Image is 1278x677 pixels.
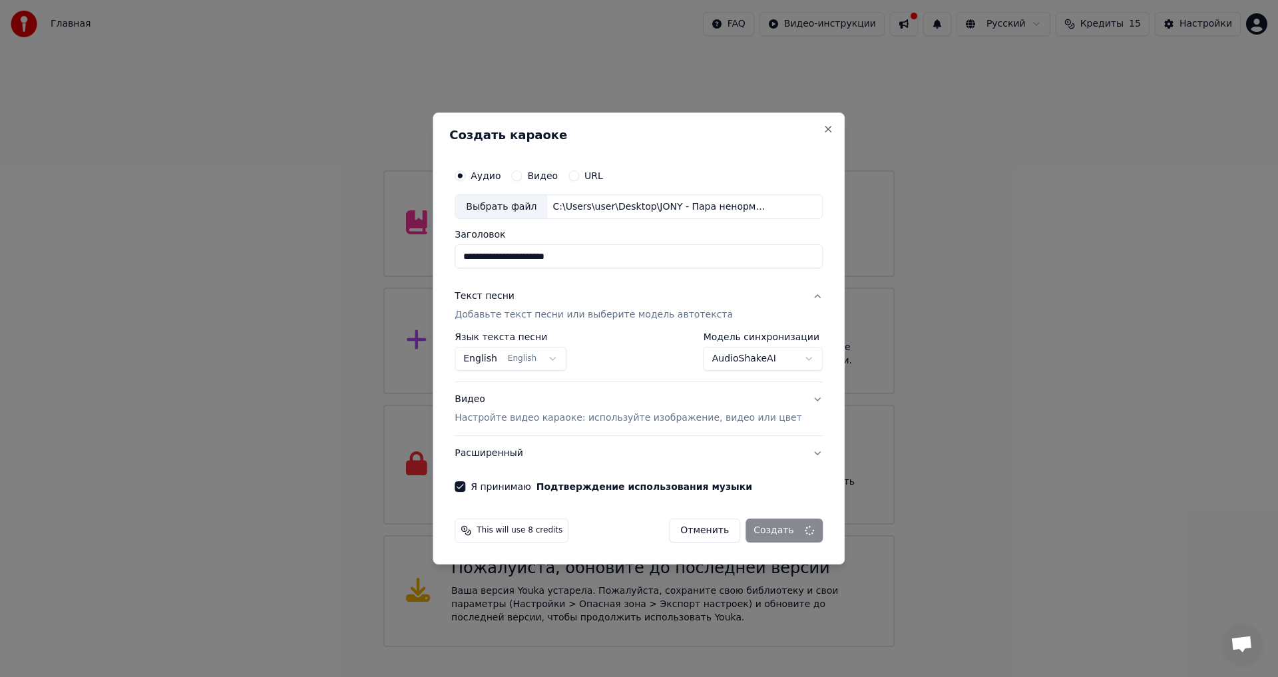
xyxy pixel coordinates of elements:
button: Расширенный [455,436,823,471]
button: Текст песниДобавьте текст песни или выберите модель автотекста [455,280,823,333]
label: Видео [527,171,558,180]
button: ВидеоНастройте видео караоке: используйте изображение, видео или цвет [455,383,823,436]
p: Добавьте текст песни или выберите модель автотекста [455,309,733,322]
div: Текст песниДобавьте текст песни или выберите модель автотекста [455,333,823,382]
div: C:\Users\user\Desktop\JONY - Пара ненормальных.mp3 [547,200,773,214]
label: URL [584,171,603,180]
label: Я принимаю [471,482,752,491]
h2: Создать караоке [449,129,828,141]
label: Аудио [471,171,501,180]
label: Модель синхронизации [704,333,823,342]
span: This will use 8 credits [477,525,562,536]
label: Заголовок [455,230,823,240]
div: Видео [455,393,801,425]
button: Отменить [669,519,740,543]
p: Настройте видео караоке: используйте изображение, видео или цвет [455,411,801,425]
label: Язык текста песни [455,333,566,342]
div: Выбрать файл [455,195,547,219]
button: Я принимаю [536,482,752,491]
div: Текст песни [455,290,515,304]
